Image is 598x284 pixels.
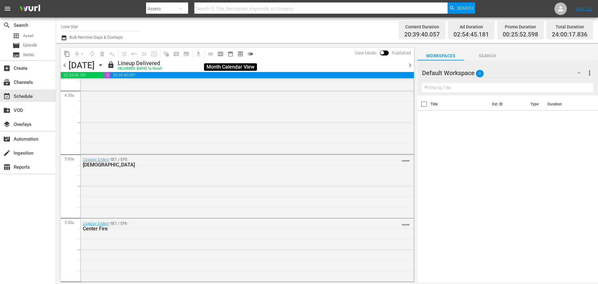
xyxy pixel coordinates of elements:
[552,22,587,31] div: Total Duration
[12,42,20,49] span: Episode
[12,32,20,40] span: Asset
[83,157,108,162] a: Cowboy G-Men
[404,31,440,38] span: 20:39:40.057
[3,121,11,128] span: Overlays
[453,22,489,31] div: Ad Duration
[576,6,592,11] a: Sign Out
[69,35,123,40] span: Bulk Remove Gaps & Overlaps
[4,5,11,12] span: menu
[389,51,414,55] span: Published
[12,51,20,59] span: Series
[586,65,593,80] button: more_vert
[3,65,11,72] span: Create
[227,51,234,57] span: date_range_outlined
[476,67,484,80] span: 0
[453,31,489,38] span: 02:54:45.181
[503,31,538,38] span: 00:25:52.598
[104,72,110,78] span: 00:25:52.598
[237,51,244,57] span: preview_outlined
[107,61,115,69] span: lock
[3,163,11,171] span: Reports
[552,31,587,38] span: 24:00:17.836
[3,93,11,100] span: Schedule
[457,2,473,14] span: Search
[448,2,475,14] button: Search
[69,60,95,70] div: [DATE]
[404,22,440,31] div: Content Duration
[159,48,171,60] span: Refresh All Search Blocks
[62,49,72,59] span: Copy Lineup
[129,49,139,59] span: Revert to Primary Episode
[97,49,107,59] span: Select an event to delete
[61,61,69,69] span: chevron_left
[544,95,581,113] th: Duration
[139,49,149,59] span: Fill episodes with ad slates
[83,157,377,168] div: / SE1 / EP5:
[488,95,526,113] th: Ext. ID
[245,49,255,59] span: 24 hours Lineup View is OFF
[83,221,377,232] div: / SE1 / EP6:
[118,67,162,71] div: DELIVERED: [DATE] 1p (local)
[15,2,45,16] img: ans4CAIJ8jUAAAAAAAAAAAAAAAAAAAAAAAAgQb4GAAAAAAAAAAAAAAAAAAAAAAAAJMjXAAAAAAAAAAAAAAAAAAAAAAAAgAT5G...
[422,64,586,82] div: Default Workspace
[402,157,410,162] span: VARIANT
[417,52,464,60] span: Workspaces
[23,52,34,58] span: Series
[83,226,377,232] div: Center Fire
[503,22,538,31] div: Promo Duration
[23,33,33,39] span: Asset
[586,69,593,77] span: more_vert
[3,22,11,29] span: Search
[83,162,377,168] div: [DEMOGRAPHIC_DATA]
[83,221,108,226] a: Cowboy G-Men
[527,95,544,113] th: Type
[149,49,159,59] span: Update Metadata from Key Asset
[402,221,410,226] span: VARIANT
[118,60,162,67] div: Lineup Delivered
[247,51,254,57] span: toggle_off
[216,49,225,59] span: Week Calendar View
[406,61,414,69] span: chevron_right
[3,79,11,86] span: Channels
[352,51,380,55] span: View Mode:
[110,72,414,78] span: 20:39:40.057
[217,51,224,57] span: calendar_view_week_outlined
[64,51,70,57] span: content_copy
[171,49,181,59] span: Create Search Block
[191,48,203,60] span: Download as CSV
[61,72,104,78] span: 02:54:45.181
[3,107,11,114] span: VOD
[87,49,97,59] span: Loop Content
[430,95,489,113] th: Title
[23,42,37,48] span: Episode
[3,149,11,157] span: Ingestion
[72,49,87,59] span: Remove Gaps & Overlaps
[3,135,11,143] span: Automation
[203,48,216,60] span: Day Calendar View
[181,49,191,59] span: Create Series Block
[107,49,117,59] span: Clear Lineup
[117,48,129,60] span: Customize Events
[464,52,511,60] span: Search
[380,51,384,55] span: Toggle to switch from Published to Draft view.
[235,49,245,59] span: View Backup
